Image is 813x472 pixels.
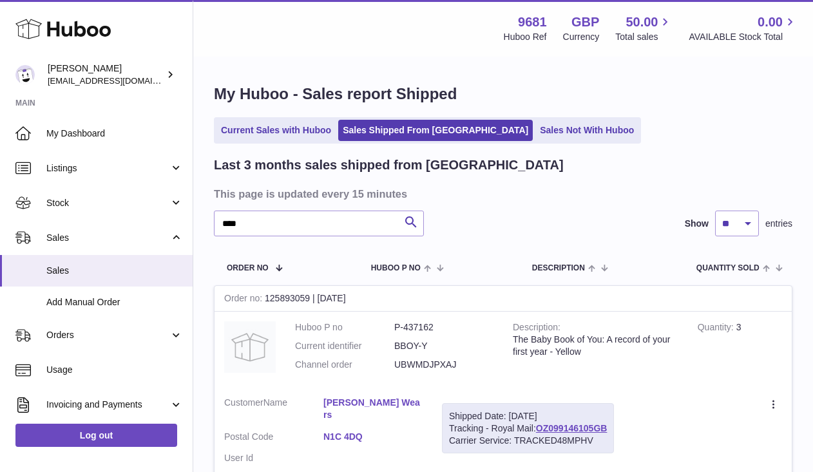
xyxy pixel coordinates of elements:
a: OZ099146105GB [536,423,607,433]
span: Add Manual Order [46,296,183,308]
span: My Dashboard [46,127,183,140]
a: Sales Shipped From [GEOGRAPHIC_DATA] [338,120,533,141]
h1: My Huboo - Sales report Shipped [214,84,792,104]
dt: Postal Code [224,431,323,446]
span: Sales [46,265,183,277]
span: AVAILABLE Stock Total [689,31,798,43]
dt: Name [224,397,323,424]
span: Orders [46,329,169,341]
span: Customer [224,397,263,408]
td: 3 [688,312,792,387]
span: Huboo P no [371,264,421,272]
div: Tracking - Royal Mail: [442,403,614,454]
dt: Current identifier [295,340,394,352]
span: Listings [46,162,169,175]
a: Sales Not With Huboo [535,120,638,141]
dd: P-437162 [394,321,493,334]
h3: This page is updated every 15 minutes [214,187,789,201]
img: no-photo.jpg [224,321,276,373]
span: Quantity Sold [696,264,760,272]
div: Carrier Service: TRACKED48MPHV [449,435,607,447]
span: 50.00 [626,14,658,31]
span: Stock [46,197,169,209]
dt: Huboo P no [295,321,394,334]
h2: Last 3 months sales shipped from [GEOGRAPHIC_DATA] [214,156,564,174]
div: 125893059 | [DATE] [215,286,792,312]
strong: GBP [571,14,599,31]
a: Current Sales with Huboo [216,120,336,141]
label: Show [685,218,709,230]
div: The Baby Book of You: A record of your first year - Yellow [513,334,678,358]
div: Currency [563,31,600,43]
span: Description [532,264,585,272]
span: [EMAIL_ADDRESS][DOMAIN_NAME] [48,75,189,86]
span: Sales [46,232,169,244]
div: Huboo Ref [504,31,547,43]
span: Total sales [615,31,673,43]
a: Log out [15,424,177,447]
a: 0.00 AVAILABLE Stock Total [689,14,798,43]
img: hello@colourchronicles.com [15,65,35,84]
dd: BBOY-Y [394,340,493,352]
div: Shipped Date: [DATE] [449,410,607,422]
span: entries [765,218,792,230]
strong: Quantity [698,322,736,335]
strong: Order no [224,293,265,307]
dd: UBWMDJPXAJ [394,359,493,371]
a: N1C 4DQ [323,431,423,443]
span: Order No [227,264,269,272]
a: 50.00 Total sales [615,14,673,43]
span: Usage [46,364,183,376]
strong: Description [513,322,560,335]
strong: 9681 [518,14,547,31]
div: [PERSON_NAME] [48,62,164,87]
span: 0.00 [758,14,783,31]
span: Invoicing and Payments [46,399,169,411]
a: [PERSON_NAME] Wears [323,397,423,421]
dt: User Id [224,452,323,464]
dt: Channel order [295,359,394,371]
